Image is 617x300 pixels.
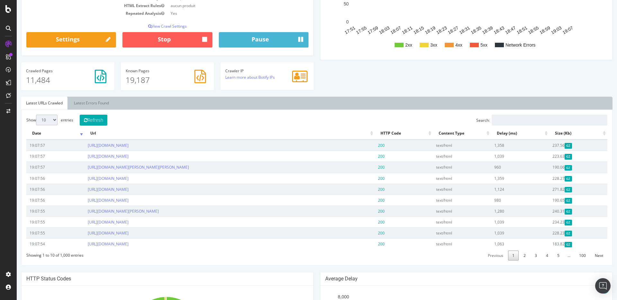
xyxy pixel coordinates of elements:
button: Pause [202,32,292,48]
td: text/html [416,216,474,227]
td: 19:07:55 [10,206,68,216]
td: 240.31 [532,206,591,216]
td: 271.82 [532,184,591,195]
a: [URL][DOMAIN_NAME] [71,241,112,247]
td: text/html [416,162,474,172]
td: 19:07:55 [10,227,68,238]
a: Latest Errors Found [52,97,97,110]
span: 200 [361,143,368,148]
th: Date: activate to sort column ascending [10,127,68,140]
td: 19:07:55 [10,216,68,227]
td: 1,039 [474,151,532,162]
span: Gzipped Content [548,242,555,247]
text: 19:07 [545,25,558,35]
td: Yes [151,10,292,17]
td: text/html [416,173,474,184]
input: Search: [475,115,591,126]
a: 2 [503,251,513,260]
td: 234.23 [532,216,591,227]
td: 19:07:56 [10,173,68,184]
text: 8,000 [321,294,332,299]
td: 19:07:56 [10,195,68,206]
td: 19:07:57 [10,162,68,172]
td: text/html [416,227,474,238]
text: 18:19 [407,25,420,35]
text: 18:55 [511,25,523,35]
a: Latest URLs Crawled [4,97,51,110]
td: 190.65 [532,195,591,206]
label: Search: [460,115,591,126]
a: 100 [558,251,573,260]
td: 1,359 [474,173,532,184]
span: Gzipped Content [548,198,555,203]
span: Gzipped Content [548,187,555,192]
td: 1,039 [474,227,532,238]
a: [URL][DOMAIN_NAME] [71,143,112,148]
td: 980 [474,195,532,206]
span: Gzipped Content [548,143,555,148]
h4: HTTP Status Codes [10,276,292,282]
h4: Pages Known [109,69,192,73]
th: Size (Kb): activate to sort column ascending [532,127,591,140]
text: Network Errors [489,42,519,48]
text: 18:31 [442,25,454,35]
span: 200 [361,208,368,214]
td: aucun produit [151,2,292,9]
select: Showentries [19,115,41,125]
a: Settings [10,32,99,48]
span: 200 [361,198,368,203]
td: text/html [416,238,474,249]
td: 19:07:54 [10,238,68,249]
span: 200 [361,230,368,236]
td: 223.63 [532,151,591,162]
a: Previous [467,251,491,260]
p: 19,187 [109,75,192,85]
div: Showing 1 to 10 of 1,000 entries [10,250,67,258]
a: [URL][DOMAIN_NAME] [71,187,112,192]
td: 1,039 [474,216,532,227]
text: 4xx [439,42,446,48]
a: 5 [536,251,547,260]
span: 200 [361,241,368,247]
a: [URL][DOMAIN_NAME] [71,198,112,203]
td: 19:07:57 [10,151,68,162]
td: 1,124 [474,184,532,195]
td: 190.06 [532,162,591,172]
td: HTML Extract Rules [10,2,151,9]
text: 18:59 [522,25,534,35]
th: Delay (ms): activate to sort column ascending [474,127,532,140]
text: 18:07 [373,25,385,35]
text: 17:51 [327,25,340,35]
td: 228.27 [532,173,591,184]
text: 17:59 [350,25,362,35]
td: 1,063 [474,238,532,249]
th: Content Type: activate to sort column ascending [416,127,474,140]
text: 18:27 [430,25,443,35]
button: Stop [106,32,195,48]
text: 18:51 [499,25,512,35]
text: 50 [327,1,332,6]
h4: Pages Crawled [9,69,93,73]
a: [URL][DOMAIN_NAME] [71,176,112,181]
a: 4 [525,251,536,260]
text: 18:35 [453,25,466,35]
span: … [547,253,558,258]
text: 18:11 [384,25,397,35]
text: 19:03 [533,25,546,35]
h4: Crawler IP [209,69,292,73]
a: 1 [491,251,502,260]
th: HTTP Code: activate to sort column ascending [358,127,416,140]
a: Learn more about Botify IPs [209,75,258,80]
td: Repeated Analysis [10,10,151,17]
td: 19:07:57 [10,140,68,151]
span: Gzipped Content [548,209,555,214]
text: 18:03 [362,25,374,35]
a: 3 [514,251,524,260]
a: Next [574,251,591,260]
text: 5xx [464,42,471,48]
a: [URL][DOMAIN_NAME][PERSON_NAME] [71,208,142,214]
td: text/html [416,140,474,151]
td: 1,280 [474,206,532,216]
text: 18:23 [419,25,431,35]
span: 200 [361,176,368,181]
